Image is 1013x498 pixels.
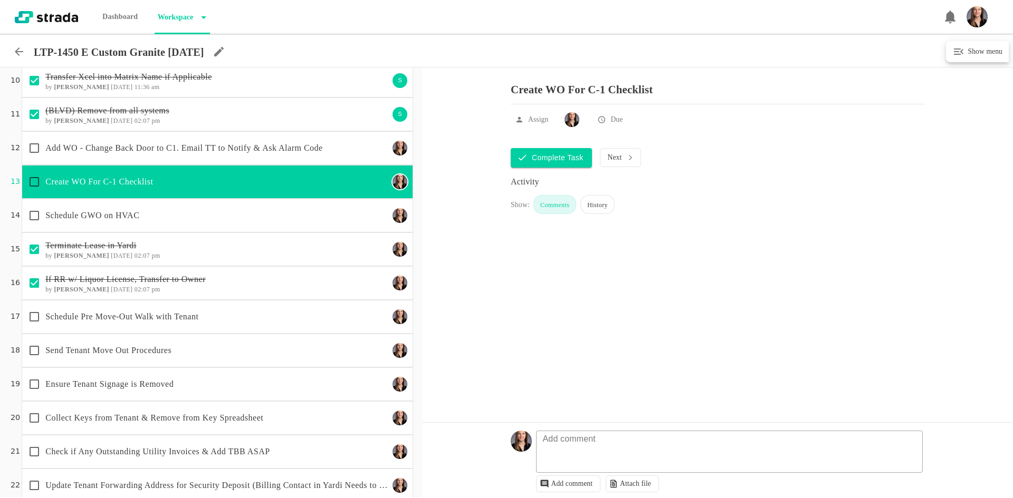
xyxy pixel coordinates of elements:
p: Collect Keys from Tenant & Remove from Key Spreadsheet [45,412,389,424]
p: Dashboard [99,6,141,27]
p: Ensure Tenant Signage is Removed [45,378,389,390]
p: Transfer Xcel into Matrix Name if Applicable [45,71,389,83]
img: Ty Depies [393,276,407,290]
p: Send Tenant Move Out Procedures [45,344,389,357]
img: Ty Depies [565,112,579,127]
div: Comments [533,195,576,214]
h6: by [DATE] 02:07 pm [45,286,389,293]
p: If RR w/ Liquor License, Transfer to Owner [45,273,389,286]
div: Activity [511,175,924,188]
img: Ty Depies [393,343,407,358]
p: Workspace [155,7,194,28]
p: Attach file [620,480,651,488]
p: Assign [528,114,548,125]
b: [PERSON_NAME] [54,117,109,124]
p: Add WO - Change Back Door to C1. Email TT to Notify & Ask Alarm Code [45,142,389,154]
div: Show: [511,200,530,214]
img: Ty Depies [393,242,407,257]
p: 20 [11,412,20,424]
p: Due [610,114,623,125]
p: LTP-1450 E Custom Granite [DATE] [34,46,204,58]
img: Headshot_Vertical.jpg [967,6,988,27]
p: Add comment [551,480,593,488]
p: 22 [11,480,20,491]
p: Check if Any Outstanding Utility Invoices & Add TBB ASAP [45,445,389,458]
b: [PERSON_NAME] [54,83,109,91]
p: 14 [11,210,20,221]
p: 10 [11,75,20,86]
h6: by [DATE] 02:07 pm [45,117,389,124]
img: Ty Depies [393,309,407,324]
h6: by [DATE] 02:07 pm [45,252,389,259]
p: 19 [11,378,20,390]
p: 13 [11,176,20,188]
div: S [391,72,408,89]
p: 16 [11,277,20,289]
b: [PERSON_NAME] [54,252,109,259]
p: 12 [11,142,20,154]
img: Ty Depies [393,377,407,392]
b: [PERSON_NAME] [54,286,109,293]
p: Terminate Lease in Yardi [45,239,389,252]
img: Headshot_Vertical.jpg [511,431,532,452]
p: Next [608,153,622,162]
h6: by [DATE] 11:36 am [45,83,389,91]
div: S [391,106,408,123]
img: Ty Depies [393,411,407,425]
p: 17 [11,311,20,323]
button: Complete Task [511,148,592,168]
p: Schedule GWO on HVAC [45,209,389,222]
img: Ty Depies [393,208,407,223]
p: Schedule Pre Move-Out Walk with Tenant [45,310,389,323]
p: 15 [11,243,20,255]
img: Ty Depies [393,444,407,459]
h6: Show menu [965,45,1002,58]
img: Ty Depies [393,478,407,493]
p: Create WO For C-1 Checklist [511,75,924,96]
p: 21 [11,446,20,457]
img: strada-logo [15,11,78,23]
p: Add comment [538,433,601,445]
img: Ty Depies [393,174,407,189]
p: Update Tenant Forwarding Address for Security Deposit (Billing Contact in Yardi Needs to Have Add... [45,479,389,492]
p: 18 [11,345,20,356]
div: History [580,195,615,214]
img: Ty Depies [393,141,407,155]
p: (BLVD) Remove from all systems [45,104,389,117]
p: 11 [11,109,20,120]
p: Create WO For C-1 Checklist [45,175,389,188]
